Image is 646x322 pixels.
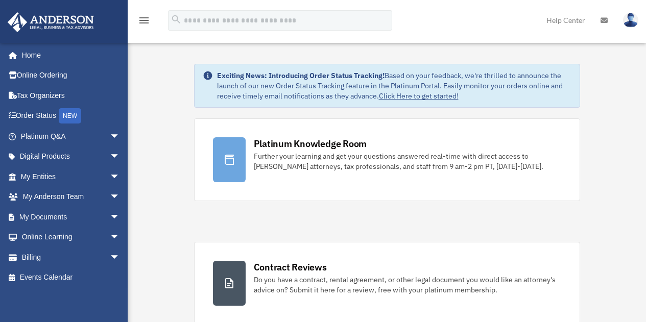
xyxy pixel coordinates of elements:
div: NEW [59,108,81,123]
span: arrow_drop_down [110,166,130,187]
a: Online Ordering [7,65,135,86]
a: Tax Organizers [7,85,135,106]
a: Home [7,45,130,65]
div: Do you have a contract, rental agreement, or other legal document you would like an attorney's ad... [254,275,561,295]
a: Platinum Knowledge Room Further your learning and get your questions answered real-time with dire... [194,118,580,201]
span: arrow_drop_down [110,207,130,228]
span: arrow_drop_down [110,146,130,167]
div: Platinum Knowledge Room [254,137,367,150]
a: Digital Productsarrow_drop_down [7,146,135,167]
a: My Anderson Teamarrow_drop_down [7,187,135,207]
a: My Documentsarrow_drop_down [7,207,135,227]
div: Based on your feedback, we're thrilled to announce the launch of our new Order Status Tracking fe... [217,70,571,101]
img: User Pic [623,13,638,28]
a: Platinum Q&Aarrow_drop_down [7,126,135,146]
a: menu [138,18,150,27]
a: Click Here to get started! [379,91,459,101]
div: Further your learning and get your questions answered real-time with direct access to [PERSON_NAM... [254,151,561,171]
span: arrow_drop_down [110,126,130,147]
i: menu [138,14,150,27]
div: Contract Reviews [254,261,327,274]
i: search [171,14,182,25]
a: My Entitiesarrow_drop_down [7,166,135,187]
a: Events Calendar [7,267,135,288]
strong: Exciting News: Introducing Order Status Tracking! [217,71,385,80]
a: Billingarrow_drop_down [7,247,135,267]
span: arrow_drop_down [110,187,130,208]
span: arrow_drop_down [110,227,130,248]
a: Order StatusNEW [7,106,135,127]
span: arrow_drop_down [110,247,130,268]
img: Anderson Advisors Platinum Portal [5,12,97,32]
a: Online Learningarrow_drop_down [7,227,135,247]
